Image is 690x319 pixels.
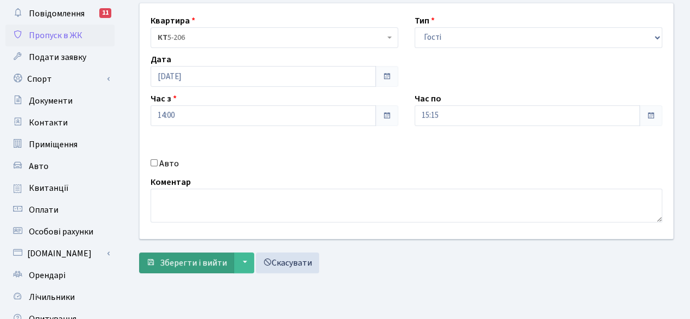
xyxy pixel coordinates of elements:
[29,160,49,172] span: Авто
[158,32,167,43] b: КТ
[151,27,398,48] span: <b>КТ</b>&nbsp;&nbsp;&nbsp;&nbsp;5-206
[5,155,115,177] a: Авто
[5,286,115,308] a: Лічильники
[159,157,179,170] label: Авто
[5,68,115,90] a: Спорт
[5,46,115,68] a: Подати заявку
[29,291,75,303] span: Лічильники
[29,226,93,238] span: Особові рахунки
[99,8,111,18] div: 11
[29,182,69,194] span: Квитанції
[5,221,115,243] a: Особові рахунки
[151,92,177,105] label: Час з
[151,14,195,27] label: Квартира
[29,95,73,107] span: Документи
[5,90,115,112] a: Документи
[29,269,65,281] span: Орендарі
[5,177,115,199] a: Квитанції
[29,117,68,129] span: Контакти
[151,53,171,66] label: Дата
[5,243,115,264] a: [DOMAIN_NAME]
[5,134,115,155] a: Приміщення
[5,112,115,134] a: Контакти
[139,252,234,273] button: Зберегти і вийти
[29,8,85,20] span: Повідомлення
[158,32,385,43] span: <b>КТ</b>&nbsp;&nbsp;&nbsp;&nbsp;5-206
[29,29,82,41] span: Пропуск в ЖК
[5,25,115,46] a: Пропуск в ЖК
[5,264,115,286] a: Орендарі
[5,3,115,25] a: Повідомлення11
[415,14,435,27] label: Тип
[160,257,227,269] span: Зберегти і вийти
[415,92,441,105] label: Час по
[256,252,319,273] a: Скасувати
[29,204,58,216] span: Оплати
[29,139,77,151] span: Приміщення
[5,199,115,221] a: Оплати
[151,176,191,189] label: Коментар
[29,51,86,63] span: Подати заявку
